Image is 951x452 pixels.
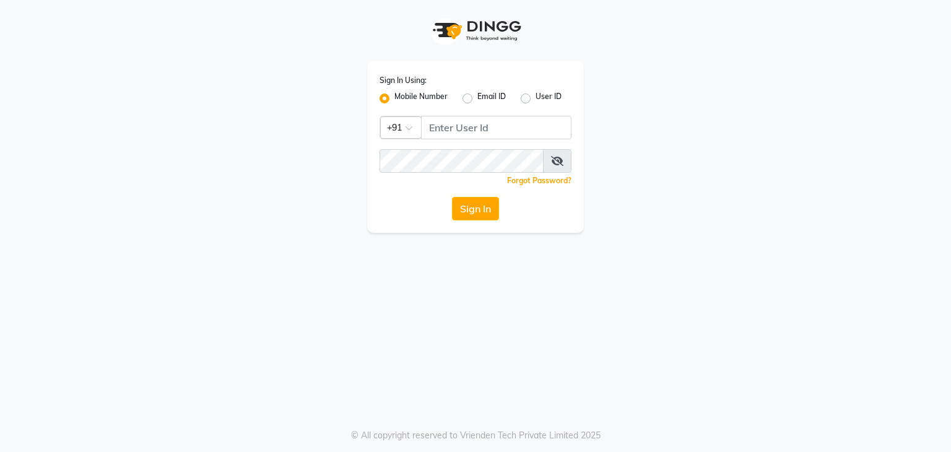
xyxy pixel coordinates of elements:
[380,75,427,86] label: Sign In Using:
[394,91,448,106] label: Mobile Number
[426,12,525,49] img: logo1.svg
[452,197,499,220] button: Sign In
[507,176,571,185] a: Forgot Password?
[421,116,571,139] input: Username
[380,149,544,173] input: Username
[477,91,506,106] label: Email ID
[536,91,562,106] label: User ID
